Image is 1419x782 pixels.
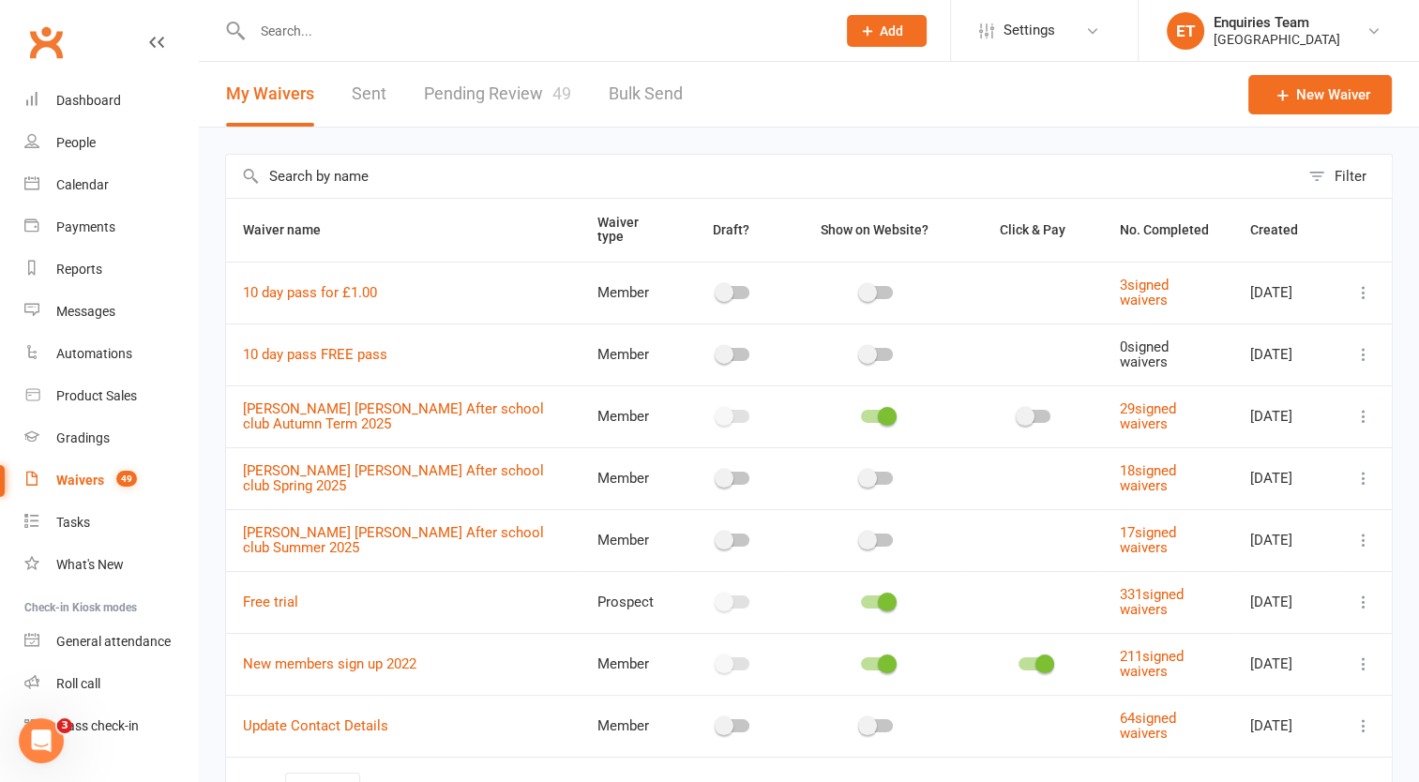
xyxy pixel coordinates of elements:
[243,717,388,734] a: Update Contact Details
[24,621,198,663] a: General attendance kiosk mode
[1004,9,1055,52] span: Settings
[1214,14,1340,31] div: Enquiries Team
[24,705,198,747] a: Class kiosk mode
[1233,509,1336,571] td: [DATE]
[352,62,386,127] a: Sent
[24,248,198,291] a: Reports
[581,571,679,633] td: Prospect
[581,447,679,509] td: Member
[1120,462,1176,495] a: 18signed waivers
[24,333,198,375] a: Automations
[1120,338,1169,371] span: 0 signed waivers
[24,375,198,417] a: Product Sales
[247,18,823,44] input: Search...
[56,430,110,445] div: Gradings
[19,718,64,763] iframe: Intercom live chat
[1120,277,1169,309] a: 3signed waivers
[1299,155,1392,198] button: Filter
[1233,695,1336,757] td: [DATE]
[1233,633,1336,695] td: [DATE]
[56,634,171,649] div: General attendance
[424,62,571,127] a: Pending Review49
[1335,165,1366,188] div: Filter
[243,524,544,557] a: [PERSON_NAME] [PERSON_NAME] After school club Summer 2025
[552,83,571,103] span: 49
[804,218,949,241] button: Show on Website?
[56,177,109,192] div: Calendar
[581,323,679,385] td: Member
[24,291,198,333] a: Messages
[243,462,544,495] a: [PERSON_NAME] [PERSON_NAME] After school club Spring 2025
[1233,262,1336,323] td: [DATE]
[24,502,198,544] a: Tasks
[1233,571,1336,633] td: [DATE]
[23,19,69,66] a: Clubworx
[1214,31,1340,48] div: [GEOGRAPHIC_DATA]
[243,346,387,363] a: 10 day pass FREE pass
[56,346,132,361] div: Automations
[56,135,96,150] div: People
[56,304,115,319] div: Messages
[243,218,341,241] button: Waiver name
[609,62,683,127] a: Bulk Send
[1167,12,1204,50] div: ET
[713,222,749,237] span: Draft?
[24,122,198,164] a: People
[56,473,104,488] div: Waivers
[243,222,341,237] span: Waiver name
[56,262,102,277] div: Reports
[24,459,198,502] a: Waivers 49
[1120,710,1176,743] a: 64signed waivers
[1120,586,1184,619] a: 331signed waivers
[24,164,198,206] a: Calendar
[581,385,679,447] td: Member
[56,515,90,530] div: Tasks
[1120,400,1176,433] a: 29signed waivers
[1000,222,1065,237] span: Click & Pay
[243,284,377,301] a: 10 day pass for £1.00
[983,218,1086,241] button: Click & Pay
[56,93,121,108] div: Dashboard
[24,663,198,705] a: Roll call
[1233,385,1336,447] td: [DATE]
[581,695,679,757] td: Member
[1103,199,1233,262] th: No. Completed
[696,218,770,241] button: Draft?
[1248,75,1392,114] a: New Waiver
[1250,222,1319,237] span: Created
[24,417,198,459] a: Gradings
[116,471,137,487] span: 49
[243,594,298,610] a: Free trial
[56,718,139,733] div: Class check-in
[847,15,927,47] button: Add
[24,80,198,122] a: Dashboard
[243,655,416,672] a: New members sign up 2022
[1233,323,1336,385] td: [DATE]
[1120,648,1184,681] a: 211signed waivers
[581,509,679,571] td: Member
[226,62,314,127] button: My Waivers
[1120,524,1176,557] a: 17signed waivers
[56,557,124,572] div: What's New
[24,544,198,586] a: What's New
[581,633,679,695] td: Member
[226,155,1299,198] input: Search by name
[56,219,115,234] div: Payments
[1233,447,1336,509] td: [DATE]
[56,676,100,691] div: Roll call
[24,206,198,248] a: Payments
[1250,218,1319,241] button: Created
[581,262,679,323] td: Member
[57,718,72,733] span: 3
[56,388,137,403] div: Product Sales
[821,222,928,237] span: Show on Website?
[581,199,679,262] th: Waiver type
[880,23,903,38] span: Add
[243,400,544,433] a: [PERSON_NAME] [PERSON_NAME] After school club Autumn Term 2025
